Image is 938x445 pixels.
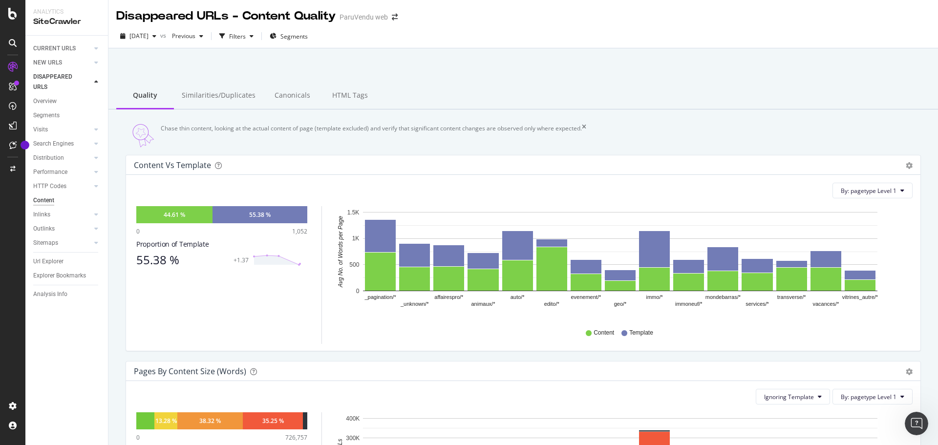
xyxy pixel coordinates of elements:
text: evenement/* [571,295,601,300]
text: _pagination/* [364,295,396,300]
div: Outlinks [33,224,55,234]
button: Previous [168,28,207,44]
div: Similarities/Duplicates [174,83,263,109]
text: 300K [346,435,360,442]
a: Explorer Bookmarks [33,271,101,281]
div: Pages by Content Size (Words) [134,366,246,376]
button: [DATE] [116,28,160,44]
text: immo/* [646,295,663,300]
button: Filters [215,28,257,44]
div: Proportion of Template [136,239,307,249]
div: arrow-right-arrow-left [392,14,398,21]
div: Performance [33,167,67,177]
img: Quality [126,124,161,148]
text: vacances/* [812,301,839,307]
a: Performance [33,167,91,177]
button: Ignoring Template [756,389,830,404]
text: 1.5K [347,209,360,216]
div: Explorer Bookmarks [33,271,86,281]
text: animaux/* [471,301,496,307]
div: Distribution [33,153,64,163]
a: DISAPPEARED URLS [33,72,91,92]
button: Segments [266,28,312,44]
text: immoneuf/* [675,301,703,307]
a: Inlinks [33,210,91,220]
div: DISAPPEARED URLS [33,72,83,92]
a: Segments [33,110,101,121]
div: Url Explorer [33,256,64,267]
div: CURRENT URLS [33,43,76,54]
div: Visits [33,125,48,135]
div: 1,052 [292,227,307,235]
div: Filters [229,32,246,41]
div: 55.38 % [249,211,271,219]
a: CURRENT URLS [33,43,91,54]
div: Segments [33,110,60,121]
div: Sitemaps [33,238,58,248]
div: 13.28 % [155,417,177,425]
button: By: pagetype Level 1 [832,389,913,404]
a: Visits [33,125,91,135]
div: 55.38 % [136,253,228,267]
span: Segments [280,32,308,41]
div: Chase thin content, looking at the actual content of page (template excluded) and verify that sig... [161,124,582,148]
a: Distribution [33,153,91,163]
text: Avg No. of Words per Page [337,216,344,288]
span: vs [160,31,168,40]
a: Sitemaps [33,238,91,248]
text: services/* [746,301,769,307]
div: 726,757 [285,433,307,442]
a: Overview [33,96,101,106]
text: 500 [349,261,359,268]
text: 400K [346,415,360,422]
text: 0 [356,288,360,295]
text: geo/* [614,301,627,307]
div: Content vs Template [134,160,211,170]
div: gear [906,368,913,375]
svg: A chart. [334,206,905,319]
text: _unknown/* [400,301,429,307]
span: Template [629,329,653,337]
div: 38.32 % [199,417,221,425]
div: SiteCrawler [33,16,100,27]
text: edito/* [544,301,560,307]
span: By: pagetype Level 1 [841,187,896,195]
div: Quality [116,83,174,109]
text: mondebarras/* [705,295,741,300]
span: 2025 Sep. 23rd [129,32,149,40]
a: Outlinks [33,224,91,234]
text: transverse/* [777,295,806,300]
div: Tooltip anchor [21,141,29,149]
div: Content [33,195,54,206]
div: HTML Tags [321,83,379,109]
div: 0 [136,227,140,235]
text: vitrines_autre/* [842,295,878,300]
text: auto/* [511,295,525,300]
div: +1.37 [234,256,249,264]
div: Disappeared URLs - Content Quality [116,8,336,24]
div: ParuVendu web [340,12,388,22]
a: HTTP Codes [33,181,91,191]
div: Overview [33,96,57,106]
a: NEW URLS [33,58,91,68]
div: Search Engines [33,139,74,149]
div: Analysis Info [33,289,67,299]
div: 35.25 % [262,417,284,425]
text: 1K [352,235,360,242]
a: Analysis Info [33,289,101,299]
div: Analytics [33,8,100,16]
span: By: pagetype Level 1 [841,393,896,401]
div: 44.61 % [164,211,185,219]
iframe: Intercom live chat [905,412,928,435]
div: NEW URLS [33,58,62,68]
div: 0 [136,433,140,442]
a: Url Explorer [33,256,101,267]
span: Previous [168,32,195,40]
div: HTTP Codes [33,181,66,191]
a: Search Engines [33,139,91,149]
button: By: pagetype Level 1 [832,183,913,198]
span: Ignoring Template [764,393,814,401]
div: gear [906,162,913,169]
div: Inlinks [33,210,50,220]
